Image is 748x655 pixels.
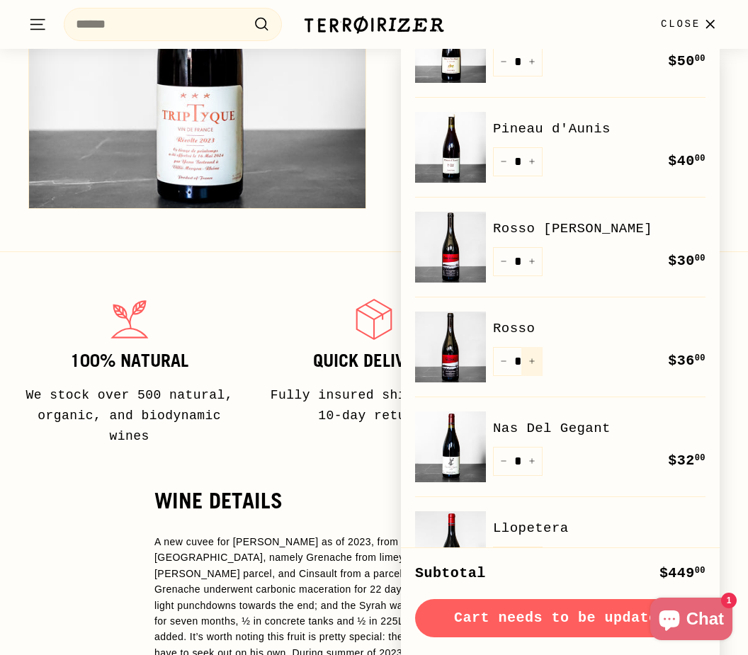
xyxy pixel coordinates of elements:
[695,353,705,363] sup: 00
[415,562,486,585] div: Subtotal
[493,47,514,76] button: Reduce item quantity by one
[493,318,705,339] a: Rosso
[493,418,705,439] a: Nas Del Gegant
[415,511,486,582] img: Llopetera
[23,351,236,371] h3: 100% Natural
[154,489,594,513] h2: WINE DETAILS
[415,411,486,482] img: Nas Del Gegant
[668,53,705,69] span: $50
[695,254,705,263] sup: 00
[493,218,705,239] a: Rosso [PERSON_NAME]
[668,353,705,369] span: $36
[415,112,486,183] img: Pineau d'Aunis
[521,47,543,76] button: Increase item quantity by one
[695,566,705,576] sup: 00
[415,599,705,637] button: Cart needs to be updated
[521,247,543,276] button: Increase item quantity by one
[415,212,486,283] img: Rosso di Gaetano
[493,547,514,576] button: Reduce item quantity by one
[493,147,514,176] button: Reduce item quantity by one
[493,118,705,139] a: Pineau d'Aunis
[668,253,705,269] span: $30
[493,247,514,276] button: Reduce item quantity by one
[493,347,514,376] button: Reduce item quantity by one
[493,518,705,539] a: Llopetera
[521,347,543,376] button: Increase item quantity by one
[415,312,486,382] img: Rosso
[695,154,705,164] sup: 00
[695,54,705,64] sup: 00
[493,447,514,476] button: Reduce item quantity by one
[521,547,543,576] button: Increase item quantity by one
[668,153,705,169] span: $40
[267,351,480,371] h3: Quick delivery
[646,598,737,644] inbox-online-store-chat: Shopify online store chat
[23,385,236,446] p: We stock over 500 natural, organic, and biodynamic wines
[659,562,705,585] div: $449
[661,16,701,32] span: Close
[521,447,543,476] button: Increase item quantity by one
[521,147,543,176] button: Increase item quantity by one
[668,452,705,469] span: $32
[652,4,728,45] button: Close
[267,385,480,426] p: Fully insured shipping and 10-day returns
[695,453,705,463] sup: 00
